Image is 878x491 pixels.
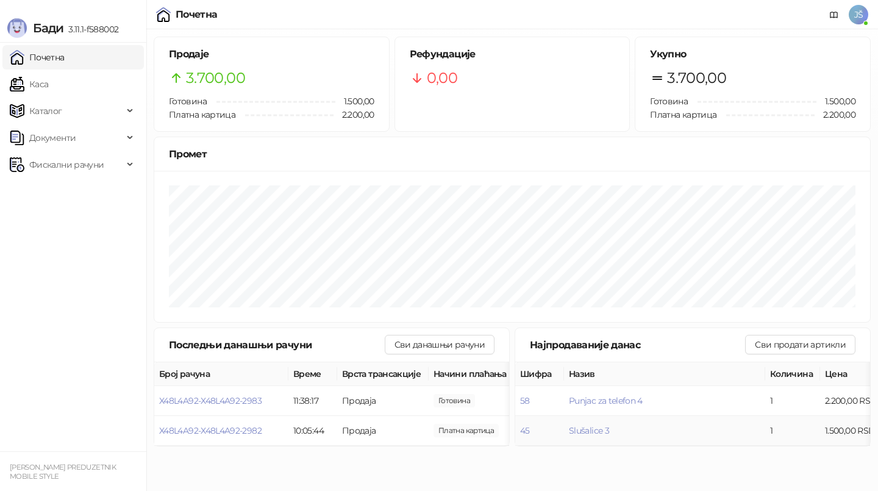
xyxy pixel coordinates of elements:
[765,416,820,446] td: 1
[530,337,745,353] div: Најпродаваније данас
[337,386,429,416] td: Продаја
[33,21,63,35] span: Бади
[434,394,475,407] span: 1.500,00
[288,386,337,416] td: 11:38:17
[564,362,765,386] th: Назив
[569,425,609,436] button: Slušalice 3
[569,395,643,406] button: Punjac za telefon 4
[824,5,844,24] a: Документација
[169,146,855,162] div: Промет
[765,362,820,386] th: Количина
[29,99,62,123] span: Каталог
[335,95,374,108] span: 1.500,00
[816,95,855,108] span: 1.500,00
[337,416,429,446] td: Продаја
[10,45,65,70] a: Почетна
[765,386,820,416] td: 1
[10,463,116,481] small: [PERSON_NAME] PREDUZETNIK MOBILE STYLE
[520,395,530,406] button: 58
[650,96,688,107] span: Готовина
[815,108,855,121] span: 2.200,00
[515,362,564,386] th: Шифра
[169,47,374,62] h5: Продаје
[29,152,104,177] span: Фискални рачуни
[29,126,76,150] span: Документи
[429,362,551,386] th: Начини плаћања
[385,335,494,354] button: Сви данашњи рачуни
[169,337,385,353] div: Последњи данашњи рачуни
[176,10,218,20] div: Почетна
[186,66,245,90] span: 3.700,00
[434,424,499,437] span: 2.200,00
[288,416,337,446] td: 10:05:44
[169,96,207,107] span: Готовина
[10,72,48,96] a: Каса
[667,66,726,90] span: 3.700,00
[159,425,262,436] button: X48L4A92-X48L4A92-2982
[427,66,457,90] span: 0,00
[650,109,716,120] span: Платна картица
[154,362,288,386] th: Број рачуна
[334,108,374,121] span: 2.200,00
[63,24,118,35] span: 3.11.1-f588002
[169,109,235,120] span: Платна картица
[7,18,27,38] img: Logo
[337,362,429,386] th: Врста трансакције
[650,47,855,62] h5: Укупно
[410,47,615,62] h5: Рефундације
[849,5,868,24] span: JŠ
[288,362,337,386] th: Време
[159,395,262,406] button: X48L4A92-X48L4A92-2983
[520,425,530,436] button: 45
[745,335,855,354] button: Сви продати артикли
